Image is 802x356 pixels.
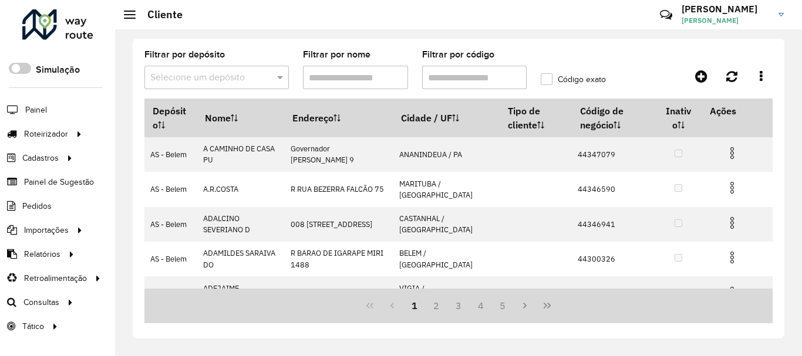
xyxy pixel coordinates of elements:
td: 44347079 [572,137,655,172]
span: [PERSON_NAME] [682,15,770,26]
td: R RUA BEZERRA FALCÃO 75 [285,172,393,206]
td: ADAMILDES SARAIVA DO [197,242,285,276]
td: AV [PERSON_NAME] 1558 [285,276,393,311]
td: AS - Belem [144,137,197,172]
label: Código exato [541,73,606,86]
span: Importações [24,224,69,236]
td: 44300336 [572,276,655,311]
td: Governador [PERSON_NAME] 9 [285,137,393,172]
td: ANANINDEUA / PA [393,137,500,172]
span: Consultas [23,296,59,308]
a: Contato Rápido [653,2,679,28]
td: AS - Belem [144,242,197,276]
button: 3 [447,294,470,317]
td: 44346590 [572,172,655,206]
td: MARITUBA / [GEOGRAPHIC_DATA] [393,172,500,206]
td: VIGIA / [GEOGRAPHIC_DATA] [393,276,500,311]
td: CASTANHAL / [GEOGRAPHIC_DATA] [393,207,500,242]
button: 2 [425,294,447,317]
td: 44346941 [572,207,655,242]
h2: Cliente [136,8,183,21]
span: Pedidos [22,200,52,212]
td: ADALCINO SEVERIANO D [197,207,285,242]
td: AS - Belem [144,207,197,242]
span: Tático [22,320,44,333]
td: ADEJAIME [PERSON_NAME] [197,276,285,311]
span: Retroalimentação [24,272,87,284]
label: Simulação [36,63,80,77]
label: Filtrar por depósito [144,48,225,62]
td: 008 [STREET_ADDRESS] [285,207,393,242]
th: Inativo [655,99,702,137]
td: AS - Belem [144,172,197,206]
span: Painel [25,104,47,116]
td: A CAMINHO DE CASA PU [197,137,285,172]
button: 5 [492,294,514,317]
th: Tipo de cliente [500,99,572,137]
label: Filtrar por código [422,48,494,62]
span: Cadastros [22,152,59,164]
button: Last Page [536,294,558,317]
span: Painel de Sugestão [24,176,94,188]
button: 1 [403,294,426,317]
th: Endereço [285,99,393,137]
h3: [PERSON_NAME] [682,4,770,15]
td: 44300326 [572,242,655,276]
td: BELEM / [GEOGRAPHIC_DATA] [393,242,500,276]
button: Next Page [514,294,536,317]
label: Filtrar por nome [303,48,370,62]
th: Ações [702,99,772,123]
span: Roteirizador [24,128,68,140]
th: Cidade / UF [393,99,500,137]
td: R BARAO DE IGARAPE MIRI 1488 [285,242,393,276]
td: A.R.COSTA [197,172,285,206]
th: Código de negócio [572,99,655,137]
span: Relatórios [24,248,60,260]
th: Depósito [144,99,197,137]
th: Nome [197,99,285,137]
td: AS - Belem [144,276,197,311]
button: 4 [470,294,492,317]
